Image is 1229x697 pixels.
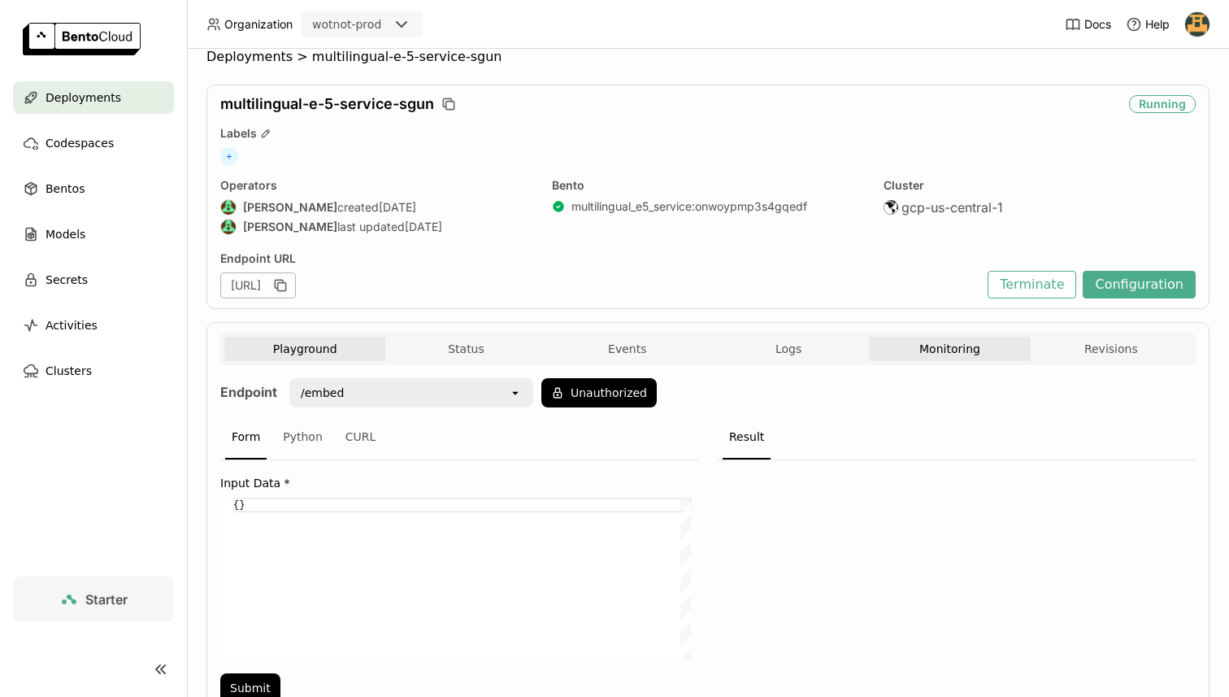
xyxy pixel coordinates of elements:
[988,271,1076,298] button: Terminate
[1129,95,1196,113] div: Running
[46,224,85,244] span: Models
[13,264,174,296] a: Secrets
[220,272,296,298] div: [URL]
[220,147,238,165] span: +
[206,49,1209,65] nav: Breadcrumbs navigation
[243,200,337,215] strong: [PERSON_NAME]
[221,220,236,234] img: Darshit Bhuva
[547,337,708,361] button: Events
[225,416,267,460] div: Form
[1126,16,1170,33] div: Help
[220,178,532,193] div: Operators
[339,416,383,460] div: CURL
[276,416,329,460] div: Python
[220,199,532,216] div: created
[233,499,245,511] span: {}
[220,251,979,266] div: Endpoint URL
[1065,16,1111,33] a: Docs
[13,577,174,622] a: Starter
[13,127,174,159] a: Codespaces
[46,316,98,335] span: Activities
[13,81,174,114] a: Deployments
[1031,337,1192,361] button: Revisions
[46,88,121,107] span: Deployments
[723,416,771,460] div: Result
[13,218,174,250] a: Models
[220,95,434,113] span: multilingual-e-5-service-sgun
[345,385,347,401] input: Selected /embed.
[775,342,801,356] span: Logs
[405,220,442,234] span: [DATE]
[383,17,384,33] input: Selected wotnot-prod.
[220,477,698,490] label: Input Data *
[46,270,88,290] span: Secrets
[85,591,128,608] span: Starter
[312,16,381,33] div: wotnot-prod
[869,337,1030,361] button: Monitoring
[243,220,337,234] strong: [PERSON_NAME]
[13,172,174,205] a: Bentos
[220,126,1196,141] div: Labels
[1185,12,1209,37] img: WotNot Developer
[23,23,141,55] img: logo
[379,200,416,215] span: [DATE]
[46,133,114,153] span: Codespaces
[884,178,1196,193] div: Cluster
[1145,17,1170,32] span: Help
[224,337,385,361] button: Playground
[206,49,293,65] span: Deployments
[13,355,174,387] a: Clusters
[221,200,236,215] img: Darshit Bhuva
[552,178,864,193] div: Bento
[301,385,344,401] div: /embed
[509,386,522,399] svg: open
[46,179,85,198] span: Bentos
[13,309,174,342] a: Activities
[1084,17,1111,32] span: Docs
[571,199,807,214] a: multilingual_e5_service:onwoypmp3s4gqedf
[541,378,657,407] button: Unauthorized
[224,17,293,32] span: Organization
[220,384,277,400] strong: Endpoint
[385,337,546,361] button: Status
[46,361,92,381] span: Clusters
[293,49,312,65] span: >
[312,49,502,65] span: multilingual-e-5-service-sgun
[901,199,1003,216] span: gcp-us-central-1
[1083,271,1196,298] button: Configuration
[220,219,532,235] div: last updated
